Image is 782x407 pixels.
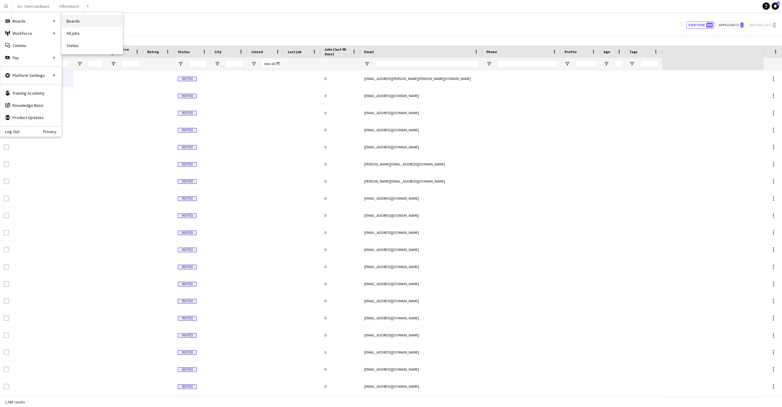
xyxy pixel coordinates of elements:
input: Row Selection is disabled for this row (unchecked) [4,162,9,167]
div: 0 [321,173,360,190]
input: Row Selection is disabled for this row (unchecked) [4,144,9,150]
span: Email [364,49,374,54]
button: Open Filter Menu [214,61,220,67]
span: Invited [178,265,197,269]
div: [EMAIL_ADDRESS][DOMAIN_NAME] [360,344,483,361]
button: Open Filter Menu [77,61,82,67]
input: Row Selection is disabled for this row (unchecked) [4,333,9,338]
span: Phone [486,49,497,54]
input: Row Selection is disabled for this row (unchecked) [4,247,9,253]
div: [EMAIL_ADDRESS][DOMAIN_NAME] [360,104,483,121]
span: Status [178,49,190,54]
div: 0 [321,241,360,258]
input: Joined Filter Input [262,60,280,67]
button: Open Filter Menu [486,61,492,67]
button: Office Board [54,0,84,12]
input: Row Selection is disabled for this row (unchecked) [4,196,9,201]
input: Phone Filter Input [497,60,557,67]
div: 0 [321,156,360,173]
input: Workforce ID Filter Input [122,60,140,67]
span: Tags [629,49,638,54]
div: [EMAIL_ADDRESS][DOMAIN_NAME] [360,275,483,292]
input: City Filter Input [225,60,244,67]
a: Log Out [0,129,20,134]
div: [EMAIL_ADDRESS][DOMAIN_NAME] [360,327,483,343]
span: Invited [178,350,197,355]
div: Pay [0,52,61,64]
input: Email Filter Input [375,60,479,67]
div: [EMAIL_ADDRESS][PERSON_NAME][PERSON_NAME][DOMAIN_NAME] [360,70,483,87]
span: Invited [178,384,197,389]
input: Row Selection is disabled for this row (unchecked) [4,384,9,389]
div: 0 [321,327,360,343]
span: Invited [178,145,197,150]
span: Invited [178,196,197,201]
span: Last job [288,49,301,54]
input: Profile Filter Input [576,60,596,67]
button: ALL Client Job Board [13,0,54,12]
div: 0 [321,87,360,104]
input: Status Filter Input [189,60,207,67]
span: Invited [178,111,197,115]
div: 0 [321,104,360,121]
div: 0 [321,275,360,292]
div: 0 [321,190,360,207]
div: 0 [321,207,360,224]
input: Age Filter Input [615,60,622,67]
a: Status [62,39,123,52]
a: Boards [62,15,123,27]
div: [EMAIL_ADDRESS][DOMAIN_NAME] [360,241,483,258]
input: Row Selection is disabled for this row (unchecked) [4,298,9,304]
span: Profile [565,49,577,54]
div: [EMAIL_ADDRESS][DOMAIN_NAME] [360,190,483,207]
span: Invited [178,316,197,321]
input: First Name Filter Input [54,60,70,67]
input: Tags Filter Input [640,60,659,67]
span: Invited [178,248,197,252]
button: Applicants1 [717,21,745,29]
button: Open Filter Menu [604,61,609,67]
span: Age [604,49,610,54]
div: [EMAIL_ADDRESS][DOMAIN_NAME] [360,310,483,326]
div: [PERSON_NAME][EMAIL_ADDRESS][DOMAIN_NAME] [360,173,483,190]
button: Open Filter Menu [178,61,183,67]
input: Row Selection is disabled for this row (unchecked) [4,230,9,235]
div: 0 [321,344,360,361]
span: City [214,49,221,54]
span: Invited [178,299,197,303]
span: Invited [178,77,197,81]
div: 0 [321,258,360,275]
div: Boards [0,15,61,27]
input: Row Selection is disabled for this row (unchecked) [4,213,9,218]
a: Comms [0,39,61,52]
button: Open Filter Menu [251,61,257,67]
span: Invited [178,213,197,218]
div: 0 [321,310,360,326]
div: [EMAIL_ADDRESS][DOMAIN_NAME] [360,293,483,309]
a: Privacy [43,129,61,134]
div: [EMAIL_ADDRESS][DOMAIN_NAME] [360,361,483,378]
button: Everyone888 [686,21,714,29]
a: Training Academy [0,87,61,99]
div: [EMAIL_ADDRESS][DOMAIN_NAME] [360,378,483,395]
a: 1 [772,2,779,10]
div: 0 [321,70,360,87]
div: [PERSON_NAME][EMAIL_ADDRESS][DOMAIN_NAME] [360,156,483,173]
a: Product Updates [0,111,61,124]
div: 0 [321,293,360,309]
div: 0 [321,361,360,378]
span: 888 [706,23,713,27]
button: Open Filter Menu [111,61,116,67]
input: Row Selection is disabled for this row (unchecked) [4,264,9,270]
span: Joined [251,49,263,54]
div: [EMAIL_ADDRESS][DOMAIN_NAME] [360,258,483,275]
input: Row Selection is disabled for this row (unchecked) [4,350,9,355]
div: [EMAIL_ADDRESS][DOMAIN_NAME] [360,122,483,138]
div: Workforce [0,27,61,39]
div: 0 [321,122,360,138]
span: Invited [178,231,197,235]
button: Open Filter Menu [565,61,570,67]
span: Invited [178,94,197,98]
div: 0 [321,139,360,155]
div: 0 [321,224,360,241]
